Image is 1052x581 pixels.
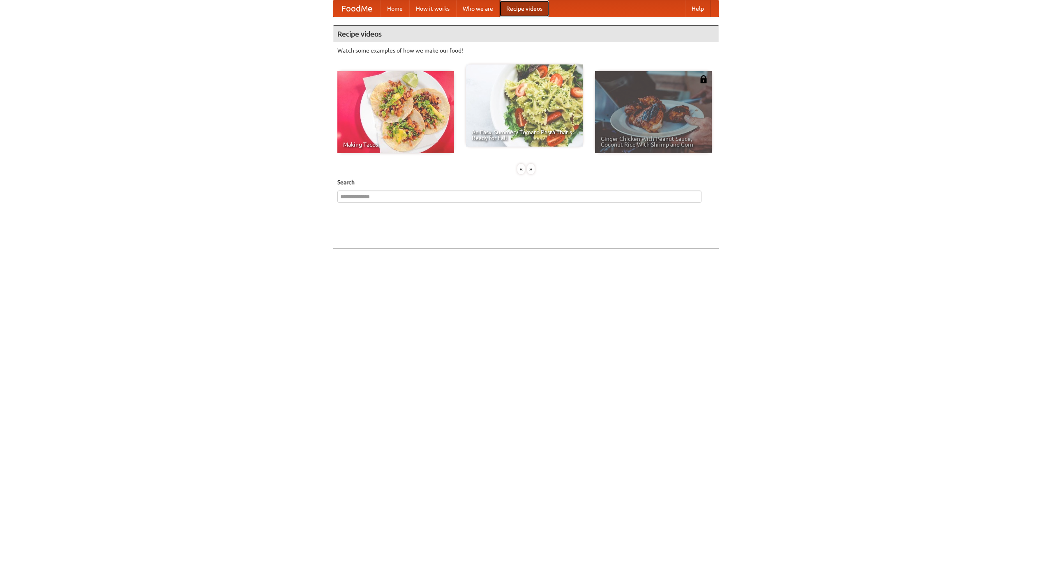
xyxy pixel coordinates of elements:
h5: Search [337,178,715,186]
a: Home [381,0,409,17]
a: Making Tacos [337,71,454,153]
a: Help [685,0,711,17]
a: How it works [409,0,456,17]
a: An Easy, Summery Tomato Pasta That's Ready for Fall [466,64,583,147]
a: Recipe videos [500,0,549,17]
span: Making Tacos [343,142,448,147]
div: « [517,164,525,174]
h4: Recipe videos [333,26,719,42]
a: Who we are [456,0,500,17]
span: An Easy, Summery Tomato Pasta That's Ready for Fall [472,129,577,141]
a: FoodMe [333,0,381,17]
p: Watch some examples of how we make our food! [337,46,715,55]
img: 483408.png [699,75,708,83]
div: » [527,164,535,174]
